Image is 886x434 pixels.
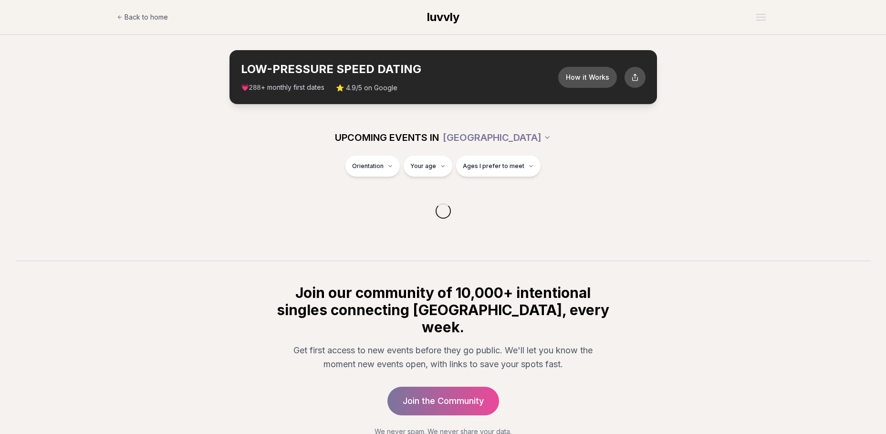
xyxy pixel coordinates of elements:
[283,343,604,371] p: Get first access to new events before they go public. We'll let you know the moment new events op...
[117,8,168,27] a: Back to home
[456,156,541,177] button: Ages I prefer to meet
[241,83,324,93] span: 💗 + monthly first dates
[335,131,439,144] span: UPCOMING EVENTS IN
[752,10,770,24] button: Open menu
[241,62,558,77] h2: LOW-PRESSURE SPEED DATING
[387,387,499,415] a: Join the Community
[404,156,452,177] button: Your age
[275,284,611,336] h2: Join our community of 10,000+ intentional singles connecting [GEOGRAPHIC_DATA], every week.
[463,162,524,170] span: Ages I prefer to meet
[125,12,168,22] span: Back to home
[443,127,551,148] button: [GEOGRAPHIC_DATA]
[427,10,459,25] a: luvvly
[410,162,436,170] span: Your age
[427,10,459,24] span: luvvly
[558,67,617,88] button: How it Works
[249,84,261,92] span: 288
[345,156,400,177] button: Orientation
[352,162,384,170] span: Orientation
[336,83,397,93] span: ⭐ 4.9/5 on Google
